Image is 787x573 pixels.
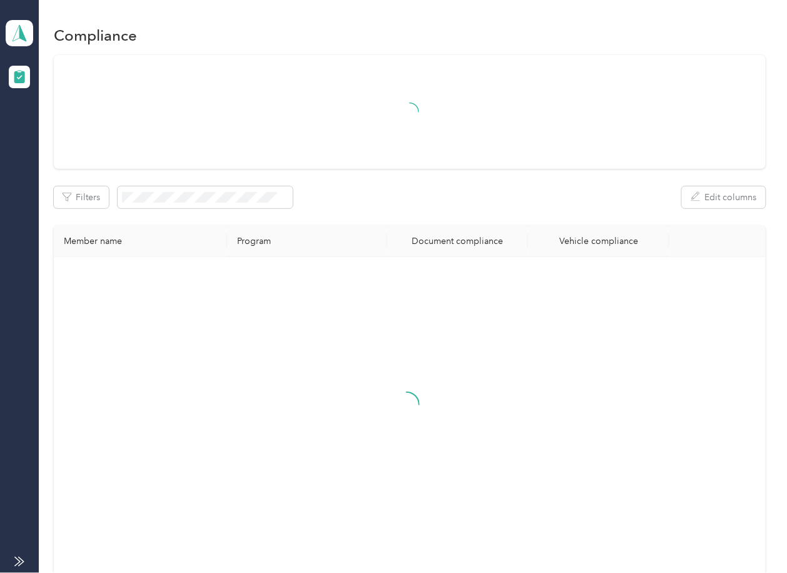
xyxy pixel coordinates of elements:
button: Filters [54,186,109,208]
iframe: Everlance-gr Chat Button Frame [717,503,787,573]
button: Edit columns [682,186,766,208]
div: Document compliance [397,236,518,246]
th: Program [227,226,387,257]
div: Vehicle compliance [538,236,659,246]
th: Member name [54,226,227,257]
h1: Compliance [54,29,137,42]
